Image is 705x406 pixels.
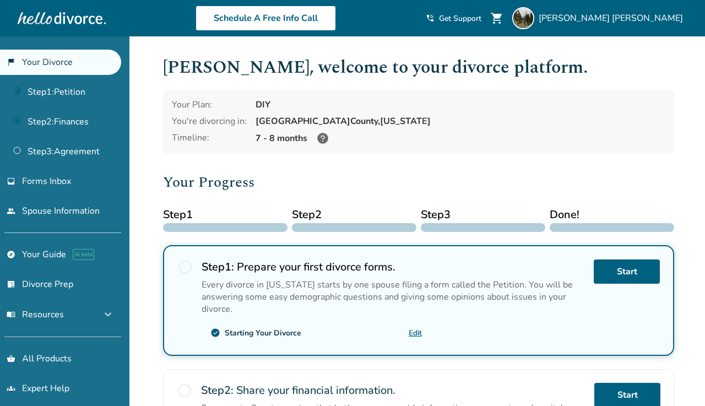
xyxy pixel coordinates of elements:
span: Forms Inbox [22,175,71,187]
a: Edit [409,328,422,338]
span: shopping_cart [490,12,503,25]
div: You're divorcing in: [172,115,247,127]
div: 7 - 8 months [256,132,665,145]
span: Step 1 [163,207,288,223]
span: Step 2 [292,207,416,223]
strong: Step 2 : [201,383,234,398]
span: expand_more [101,308,115,321]
span: radio_button_unchecked [177,259,193,275]
span: inbox [7,177,15,186]
span: explore [7,250,15,259]
div: [GEOGRAPHIC_DATA] County, [US_STATE] [256,115,665,127]
div: DIY [256,99,665,111]
span: radio_button_unchecked [177,383,192,398]
h2: Prepare your first divorce forms. [202,259,585,274]
h1: [PERSON_NAME] , welcome to your divorce platform. [163,54,674,81]
a: Schedule A Free Info Call [196,6,336,31]
span: people [7,207,15,215]
span: Step 3 [421,207,545,223]
span: groups [7,384,15,393]
div: Your Plan: [172,99,247,111]
span: Get Support [439,13,481,24]
span: shopping_basket [7,354,15,363]
span: Done! [550,207,674,223]
span: list_alt_check [7,280,15,289]
a: phone_in_talkGet Support [426,13,481,24]
div: Timeline: [172,132,247,145]
div: Starting Your Divorce [225,328,301,338]
img: jose ocon [512,7,534,29]
span: phone_in_talk [426,14,435,23]
span: AI beta [73,249,94,260]
span: menu_book [7,310,15,319]
iframe: Chat Widget [650,353,705,406]
h2: Your Progress [163,171,674,193]
span: flag_2 [7,58,15,67]
strong: Step 1 : [202,259,234,274]
span: Resources [7,308,64,321]
span: check_circle [210,328,220,338]
span: [PERSON_NAME] [PERSON_NAME] [539,12,687,24]
h2: Share your financial information. [201,383,585,398]
a: Start [594,259,660,284]
p: Every divorce in [US_STATE] starts by one spouse filing a form called the Petition. You will be a... [202,279,585,315]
